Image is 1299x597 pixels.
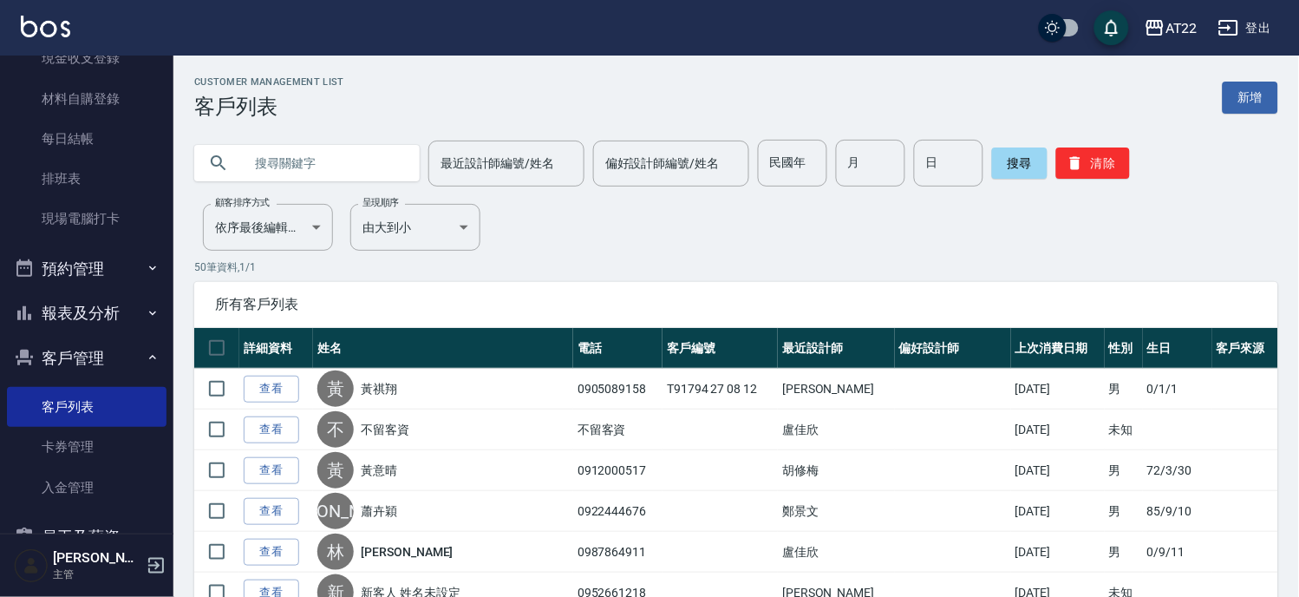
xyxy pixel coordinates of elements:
[778,328,894,369] th: 最近設計師
[778,491,894,532] td: 鄭景文
[1011,450,1105,491] td: [DATE]
[573,369,663,410] td: 0905089158
[7,79,166,119] a: 材料自購登錄
[194,259,1278,275] p: 50 筆資料, 1 / 1
[7,515,166,560] button: 員工及薪資
[317,371,354,407] div: 黃
[1105,410,1143,450] td: 未知
[244,539,299,566] a: 查看
[14,548,49,583] img: Person
[1011,369,1105,410] td: [DATE]
[194,95,344,119] h3: 客戶列表
[573,491,663,532] td: 0922444676
[1165,17,1198,39] div: AT22
[663,328,778,369] th: 客戶編號
[244,376,299,403] a: 查看
[215,196,270,209] label: 顧客排序方式
[313,328,573,369] th: 姓名
[992,148,1048,179] button: 搜尋
[1011,532,1105,573] td: [DATE]
[244,498,299,525] a: 查看
[1223,82,1278,114] a: 新增
[1212,328,1278,369] th: 客戶來源
[1011,491,1105,532] td: [DATE]
[361,380,397,397] a: 黃祺翔
[194,76,344,88] h2: Customer Management List
[1105,532,1143,573] td: 男
[573,410,663,450] td: 不留客資
[244,417,299,443] a: 查看
[53,549,141,567] h5: [PERSON_NAME]
[1105,369,1143,410] td: 男
[203,204,333,251] div: 依序最後編輯時間
[7,38,166,78] a: 現金收支登錄
[1105,491,1143,532] td: 男
[7,387,166,427] a: 客戶列表
[350,204,480,251] div: 由大到小
[663,369,778,410] td: T91794 27 08 12
[243,140,406,187] input: 搜尋關鍵字
[1211,12,1278,44] button: 登出
[7,159,166,199] a: 排班表
[778,532,894,573] td: 盧佳欣
[317,411,354,448] div: 不
[1138,10,1204,46] button: AT22
[573,450,663,491] td: 0912000517
[1143,450,1212,491] td: 72/3/30
[317,452,354,489] div: 黃
[215,296,1257,313] span: 所有客戶列表
[778,410,894,450] td: 盧佳欣
[1143,532,1212,573] td: 0/9/11
[317,534,354,570] div: 林
[7,199,166,239] a: 現場電腦打卡
[53,567,141,582] p: 主管
[361,462,397,479] a: 黃意晴
[1105,328,1143,369] th: 性別
[1011,410,1105,450] td: [DATE]
[361,421,409,438] a: 不留客資
[7,291,166,336] button: 報表及分析
[573,532,663,573] td: 0987864911
[7,119,166,159] a: 每日結帳
[7,427,166,467] a: 卡券管理
[7,336,166,381] button: 客戶管理
[1011,328,1105,369] th: 上次消費日期
[778,369,894,410] td: [PERSON_NAME]
[244,457,299,484] a: 查看
[573,328,663,369] th: 電話
[21,16,70,37] img: Logo
[361,543,453,561] a: [PERSON_NAME]
[361,502,397,520] a: 蕭卉穎
[1143,491,1212,532] td: 85/9/10
[778,450,894,491] td: 胡修梅
[317,493,354,529] div: [PERSON_NAME]
[1056,148,1130,179] button: 清除
[362,196,399,209] label: 呈現順序
[1143,328,1212,369] th: 生日
[239,328,313,369] th: 詳細資料
[7,246,166,292] button: 預約管理
[1094,10,1129,45] button: save
[1143,369,1212,410] td: 0/1/1
[1105,450,1143,491] td: 男
[895,328,1011,369] th: 偏好設計師
[7,468,166,508] a: 入金管理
